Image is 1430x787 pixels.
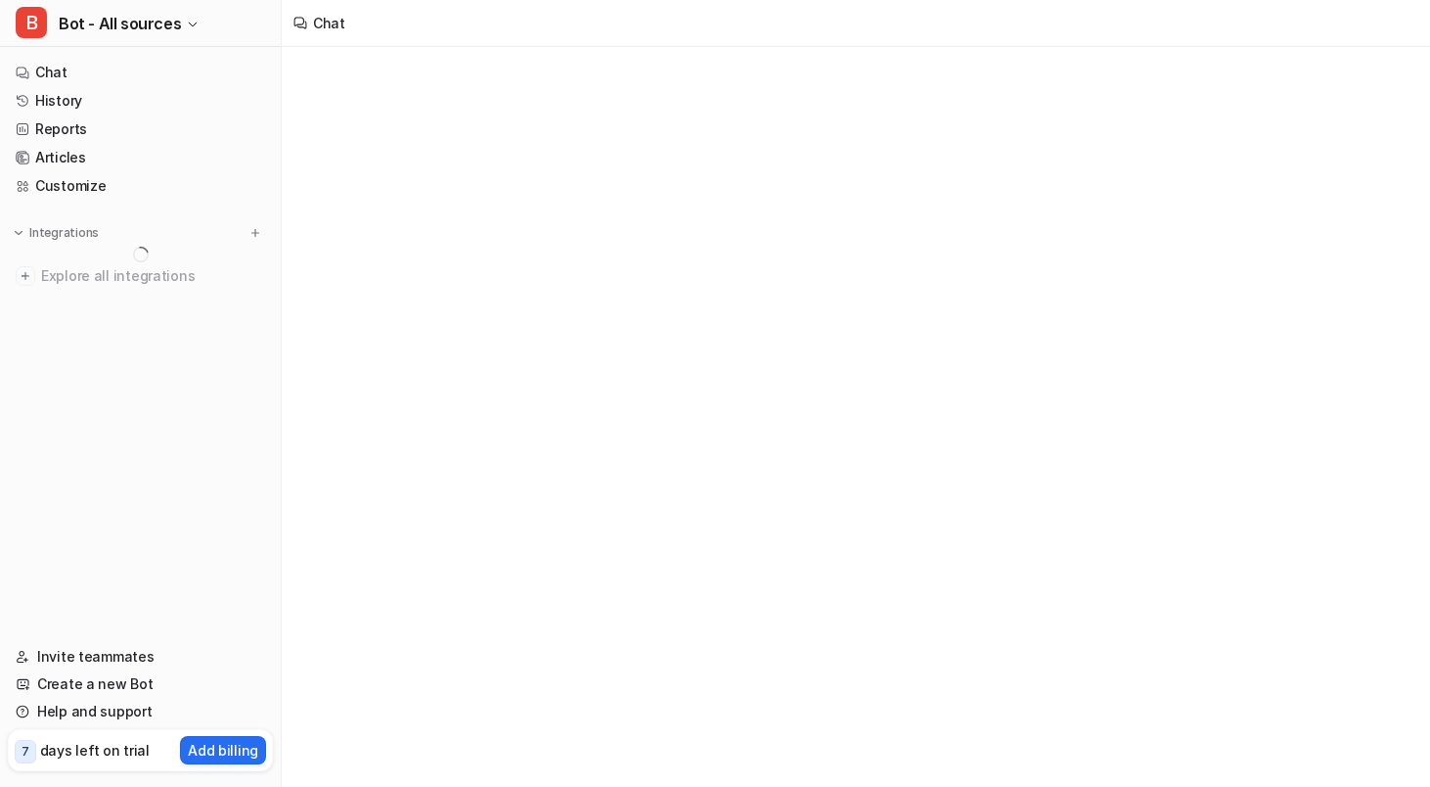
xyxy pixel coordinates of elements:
[248,226,262,240] img: menu_add.svg
[8,87,273,115] a: History
[40,740,150,761] p: days left on trial
[8,671,273,698] a: Create a new Bot
[313,13,345,33] div: Chat
[8,172,273,200] a: Customize
[8,59,273,86] a: Chat
[16,7,47,38] span: B
[8,144,273,171] a: Articles
[8,698,273,725] a: Help and support
[12,226,25,240] img: expand menu
[8,116,273,143] a: Reports
[41,260,265,292] span: Explore all integrations
[22,743,29,761] p: 7
[16,266,35,286] img: explore all integrations
[59,10,181,37] span: Bot - All sources
[8,223,105,243] button: Integrations
[8,643,273,671] a: Invite teammates
[180,736,266,764] button: Add billing
[188,740,258,761] p: Add billing
[8,262,273,290] a: Explore all integrations
[29,225,99,241] p: Integrations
